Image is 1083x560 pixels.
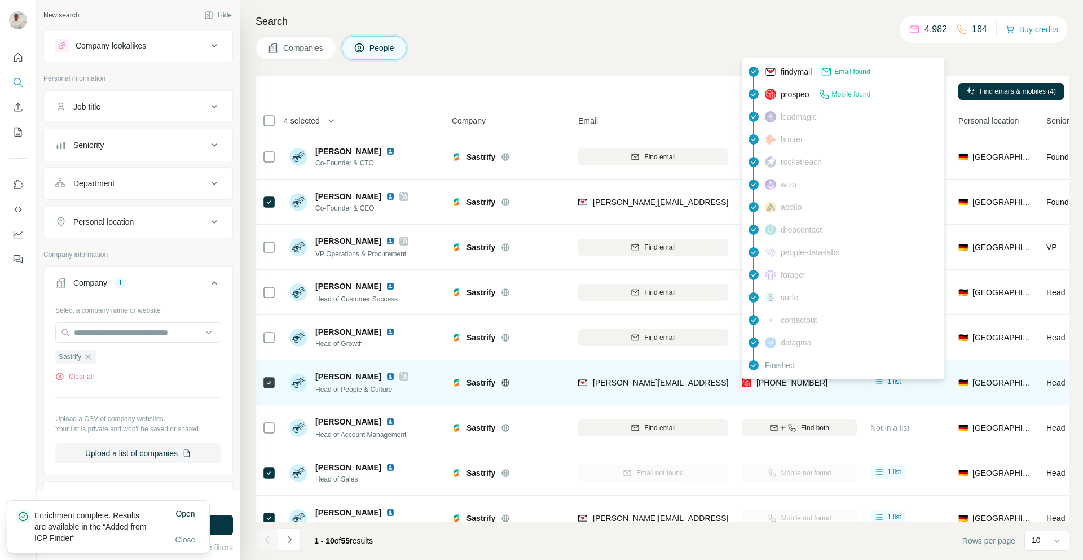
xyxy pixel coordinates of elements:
span: Sastrify [466,377,495,388]
span: Head [1046,514,1065,523]
span: [PERSON_NAME][EMAIL_ADDRESS][DOMAIN_NAME] [593,198,791,207]
img: LinkedIn logo [386,282,395,291]
img: Avatar [289,464,307,482]
span: Head [1046,333,1065,342]
span: [GEOGRAPHIC_DATA] [972,513,1033,524]
span: [GEOGRAPHIC_DATA] [972,287,1033,298]
div: New search [43,10,79,20]
button: Use Surfe on LinkedIn [9,174,27,195]
button: Search [9,72,27,93]
img: provider wiza logo [765,179,776,190]
img: Avatar [289,148,307,166]
span: Find emails & mobiles (4) [980,86,1056,97]
span: Companies [283,42,324,54]
button: Quick start [9,47,27,68]
span: Rows per page [962,535,1015,546]
img: provider surfe logo [765,292,776,303]
span: [GEOGRAPHIC_DATA] [972,242,1033,253]
span: 1 list [887,377,901,387]
img: Avatar [9,11,27,29]
span: [PERSON_NAME] [315,507,381,518]
button: Use Surfe API [9,199,27,220]
span: [PERSON_NAME] [315,191,381,202]
img: Logo of Sastrify [452,288,461,297]
img: provider findymail logo [578,377,587,388]
div: Select a company name or website [55,301,221,316]
button: Find both [742,419,857,436]
span: Head of Customer Success [315,295,398,303]
img: Avatar [289,238,307,256]
span: Co-Founder & CEO [315,203,408,213]
span: Head [1046,469,1065,478]
img: provider contactout logo [765,317,776,323]
span: Finished [765,360,795,371]
img: LinkedIn logo [386,327,395,336]
span: rocketreach [781,156,822,168]
span: Co-Founder & CTO [315,158,408,168]
img: LinkedIn logo [386,372,395,381]
img: LinkedIn logo [386,417,395,426]
p: Company information [43,250,233,260]
span: 🇩🇪 [958,332,968,343]
span: 🇩🇪 [958,377,968,388]
span: Head of Sales [315,474,408,484]
div: 1958 search results remaining [93,498,184,508]
p: Enrichment complete. Results are available in the “Added from ICP Finder“ [34,510,161,544]
span: 🇩🇪 [958,196,968,208]
span: Head of Account Management [315,431,406,439]
img: Logo of Sastrify [452,423,461,432]
span: 1 list [887,512,901,522]
span: [PERSON_NAME] [315,146,381,157]
div: Company lookalikes [76,40,146,51]
span: 1 - 10 [314,536,334,545]
img: Logo of Sastrify [452,469,461,478]
span: Email [578,115,598,126]
p: Personal information [43,73,233,84]
span: [GEOGRAPHIC_DATA] [972,196,1033,208]
img: provider hunter logo [765,134,776,145]
img: LinkedIn logo [386,463,395,472]
span: dropcontact [781,224,822,235]
span: Find email [644,242,675,252]
img: LinkedIn logo [386,508,395,517]
span: people-data-labs [781,247,839,258]
button: Buy credits [1006,21,1058,37]
img: Avatar [289,283,307,301]
button: Job title [44,93,232,120]
span: [PERSON_NAME] [315,416,381,427]
span: Sastrify [466,151,495,163]
button: My lists [9,122,27,142]
span: 🇩🇪 [958,151,968,163]
button: Department [44,170,232,197]
img: provider apollo logo [765,202,776,213]
button: Clear all [55,371,94,382]
div: Seniority [73,139,104,151]
span: Find email [644,423,675,433]
span: Find both [801,423,829,433]
span: Sastrify [466,332,495,343]
img: provider prospeo logo [765,89,776,100]
span: forager [781,269,805,281]
img: Avatar [289,193,307,211]
span: datagma [781,337,811,348]
p: 10 [1032,535,1041,546]
img: Logo of Sastrify [452,378,461,387]
span: prospeo [781,89,809,100]
span: [PERSON_NAME] [315,235,381,247]
p: Upload a CSV of company websites. [55,414,221,424]
span: VP [1046,243,1057,252]
img: provider dropcontact logo [765,224,776,235]
button: Find email [578,148,728,165]
span: Sastrify [466,196,495,208]
span: Mobile found [832,89,871,99]
span: [PERSON_NAME] [315,281,381,292]
div: Personal location [73,216,134,228]
img: LinkedIn logo [386,147,395,156]
button: Find emails & mobiles (4) [958,83,1064,100]
button: Find email [578,284,728,301]
span: contactout [781,314,817,326]
span: apollo [781,202,802,213]
img: provider findymail logo [578,513,587,524]
span: Company [452,115,486,126]
span: Sastrify [466,467,495,479]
